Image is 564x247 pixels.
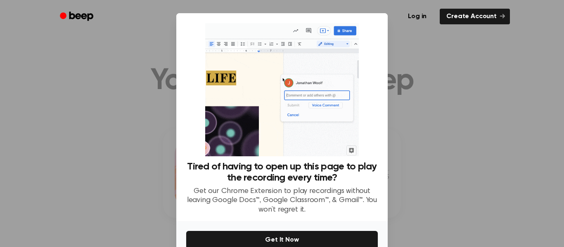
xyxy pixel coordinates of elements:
[54,9,101,25] a: Beep
[186,187,378,215] p: Get our Chrome Extension to play recordings without leaving Google Docs™, Google Classroom™, & Gm...
[205,23,358,156] img: Beep extension in action
[440,9,510,24] a: Create Account
[400,7,435,26] a: Log in
[186,161,378,183] h3: Tired of having to open up this page to play the recording every time?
